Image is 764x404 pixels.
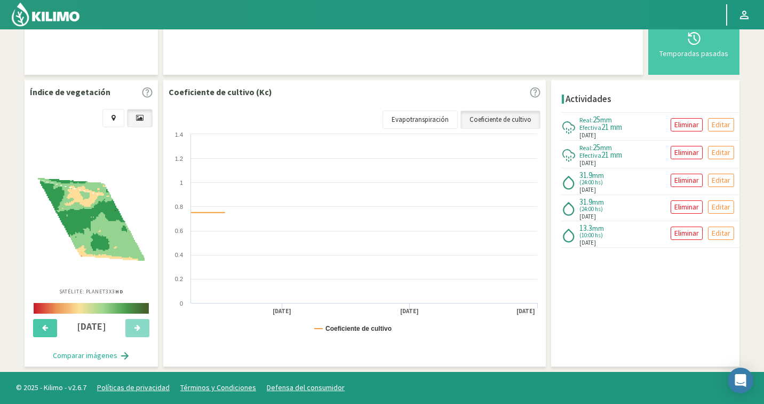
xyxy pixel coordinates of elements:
[11,2,81,27] img: Kilimo
[674,146,699,159] p: Eliminar
[671,118,703,131] button: Eliminar
[59,288,124,296] p: Satélite: Planet
[175,131,183,138] text: 1.4
[267,383,345,392] a: Defensa del consumidor
[671,146,703,159] button: Eliminar
[63,321,120,332] h4: [DATE]
[175,276,183,282] text: 0.2
[600,143,612,152] span: mm
[579,206,606,212] span: (24:00 hs)
[38,178,145,261] img: b93994f9-b511-4f75-af55-8aa1383fc66b_-_planet_-_2025-08-22.png
[516,307,535,315] text: [DATE]
[712,227,730,239] p: Editar
[169,86,272,98] p: Coeficiente de cultivo (Kc)
[592,197,604,207] span: mm
[34,303,149,314] img: scale
[42,345,141,367] button: Comparar imágenes
[579,144,593,152] span: Real:
[674,227,699,239] p: Eliminar
[175,228,183,234] text: 0.6
[671,200,703,214] button: Eliminar
[708,118,734,131] button: Editar
[579,185,596,195] span: [DATE]
[601,122,622,132] span: 21 mm
[593,114,600,125] span: 25
[671,174,703,187] button: Eliminar
[674,174,699,187] p: Eliminar
[566,94,611,104] h4: Actividades
[712,174,730,187] p: Editar
[579,123,601,131] span: Efectiva
[579,238,596,247] span: [DATE]
[579,197,592,207] span: 31.9
[579,180,606,185] span: (24:00 hs)
[600,115,612,125] span: mm
[657,50,731,57] div: Temporadas pasadas
[175,204,183,210] text: 0.8
[579,159,596,168] span: [DATE]
[579,151,601,159] span: Efectiva
[180,383,256,392] a: Términos y Condiciones
[11,382,92,393] span: © 2025 - Kilimo - v2.6.7
[674,201,699,213] p: Eliminar
[592,223,604,233] span: mm
[400,307,419,315] text: [DATE]
[712,119,730,131] p: Editar
[592,170,604,180] span: mm
[671,227,703,240] button: Eliminar
[30,86,110,98] p: Índice de vegetación
[579,232,606,238] span: (10:00 hs)
[674,119,699,131] p: Eliminar
[106,288,124,295] span: 3X3
[579,212,596,221] span: [DATE]
[175,156,183,162] text: 1.2
[460,111,540,129] a: Coeficiente de cultivo
[708,174,734,187] button: Editar
[579,170,592,180] span: 31.9
[175,252,183,258] text: 0.4
[579,131,596,140] span: [DATE]
[115,288,124,295] b: HD
[708,200,734,214] button: Editar
[180,180,183,186] text: 1
[325,325,392,332] text: Coeficiente de cultivo
[708,227,734,240] button: Editar
[579,116,593,124] span: Real:
[654,18,734,69] button: Temporadas pasadas
[593,142,600,152] span: 25
[383,111,458,129] a: Evapotranspiración
[97,383,170,392] a: Políticas de privacidad
[579,223,592,233] span: 13.3
[601,150,622,160] span: 21 mm
[712,201,730,213] p: Editar
[712,146,730,159] p: Editar
[273,307,291,315] text: [DATE]
[708,146,734,159] button: Editar
[728,368,753,393] div: Open Intercom Messenger
[180,300,183,307] text: 0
